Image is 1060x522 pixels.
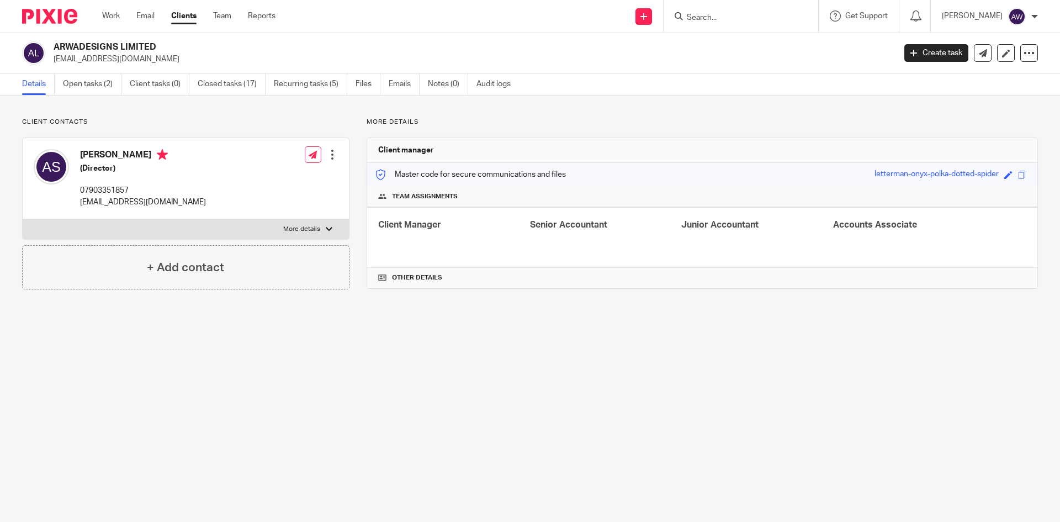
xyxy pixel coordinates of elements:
p: More details [367,118,1038,126]
a: Recurring tasks (5) [274,73,347,95]
h3: Client manager [378,145,434,156]
div: letterman-onyx-polka-dotted-spider [875,168,999,181]
a: Audit logs [476,73,519,95]
h2: ARWADESIGNS LIMITED [54,41,721,53]
p: [EMAIL_ADDRESS][DOMAIN_NAME] [54,54,888,65]
input: Search [686,13,785,23]
img: svg%3E [22,41,45,65]
a: Send new email [974,44,992,62]
a: Reports [248,10,275,22]
a: Email [136,10,155,22]
h5: (Director) [80,163,206,174]
span: Team assignments [392,192,458,201]
a: Client tasks (0) [130,73,189,95]
span: Client Manager [378,220,441,229]
a: Closed tasks (17) [198,73,266,95]
span: Other details [392,273,442,282]
img: svg%3E [34,149,69,184]
span: Edit code [1004,171,1013,179]
a: Work [102,10,120,22]
span: Get Support [845,12,888,20]
span: Junior Accountant [681,220,759,229]
a: Team [213,10,231,22]
p: More details [283,225,320,234]
span: Copy to clipboard [1018,171,1026,179]
a: Edit client [997,44,1015,62]
p: [EMAIL_ADDRESS][DOMAIN_NAME] [80,197,206,208]
span: Senior Accountant [530,220,607,229]
p: [PERSON_NAME] [942,10,1003,22]
a: Clients [171,10,197,22]
a: Notes (0) [428,73,468,95]
p: 07903351857 [80,185,206,196]
a: Details [22,73,55,95]
img: Pixie [22,9,77,24]
h4: + Add contact [147,259,224,276]
img: svg%3E [1008,8,1026,25]
h4: [PERSON_NAME] [80,149,206,163]
a: Open tasks (2) [63,73,121,95]
a: Create task [904,44,968,62]
span: Accounts Associate [833,220,917,229]
p: Client contacts [22,118,349,126]
p: Master code for secure communications and files [375,169,566,180]
a: Emails [389,73,420,95]
a: Files [356,73,380,95]
i: Primary [157,149,168,160]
